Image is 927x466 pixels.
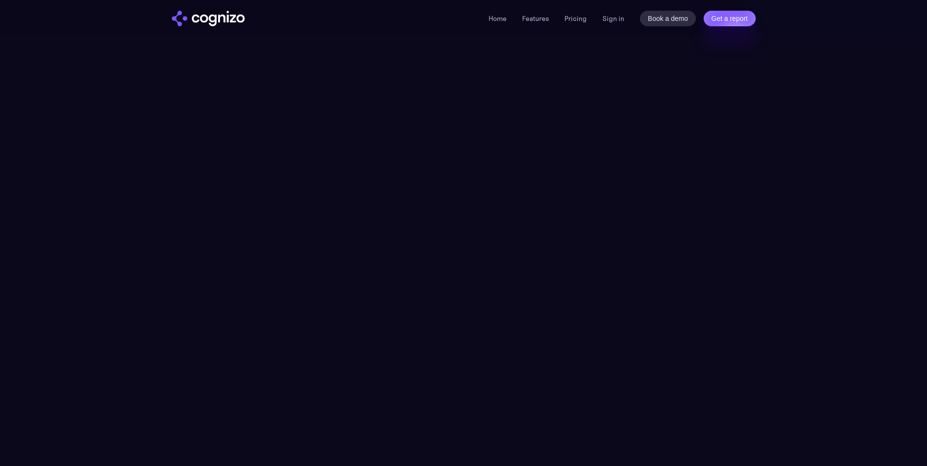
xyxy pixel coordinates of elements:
a: Book a demo [640,11,696,26]
a: Home [489,14,507,23]
a: home [172,11,245,26]
a: Pricing [564,14,587,23]
a: Features [522,14,549,23]
a: Get a report [704,11,756,26]
a: Sign in [602,13,624,24]
img: cognizo logo [172,11,245,26]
